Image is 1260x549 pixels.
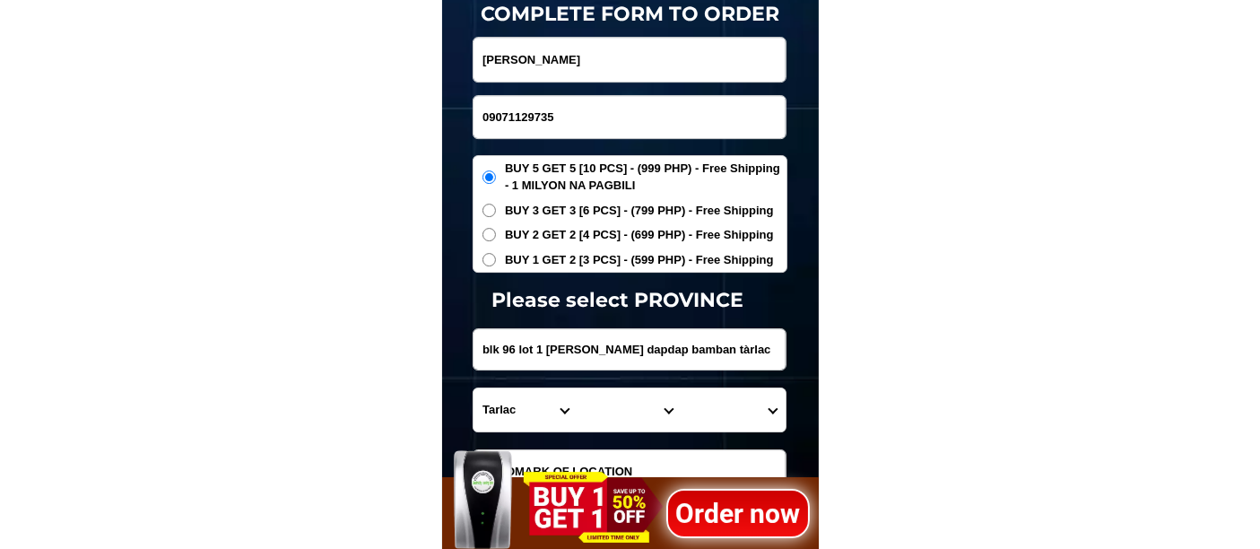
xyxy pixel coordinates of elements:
[666,492,810,533] h1: Order now
[505,251,774,269] span: BUY 1 GET 2 [3 PCS] - (599 PHP) - Free Shipping
[482,170,496,184] input: BUY 5 GET 5 [10 PCS] - (999 PHP) - Free Shipping - 1 MILYON NA PAGBILI
[482,228,496,241] input: BUY 2 GET 2 [4 PCS] - (699 PHP) - Free Shipping
[682,388,786,431] select: Select commune
[482,204,496,217] input: BUY 3 GET 3 [6 PCS] - (799 PHP) - Free Shipping
[505,160,786,195] span: BUY 5 GET 5 [10 PCS] - (999 PHP) - Free Shipping - 1 MILYON NA PAGBILI
[482,253,496,266] input: BUY 1 GET 2 [3 PCS] - (599 PHP) - Free Shipping
[430,285,806,315] h1: Please select PROVINCE
[578,388,682,431] select: Select district
[474,329,786,370] input: Input address
[505,226,774,244] span: BUY 2 GET 2 [4 PCS] - (699 PHP) - Free Shipping
[474,388,578,431] select: Select province
[505,202,774,220] span: BUY 3 GET 3 [6 PCS] - (799 PHP) - Free Shipping
[474,38,786,82] input: Input full_name
[474,96,786,138] input: Input phone_number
